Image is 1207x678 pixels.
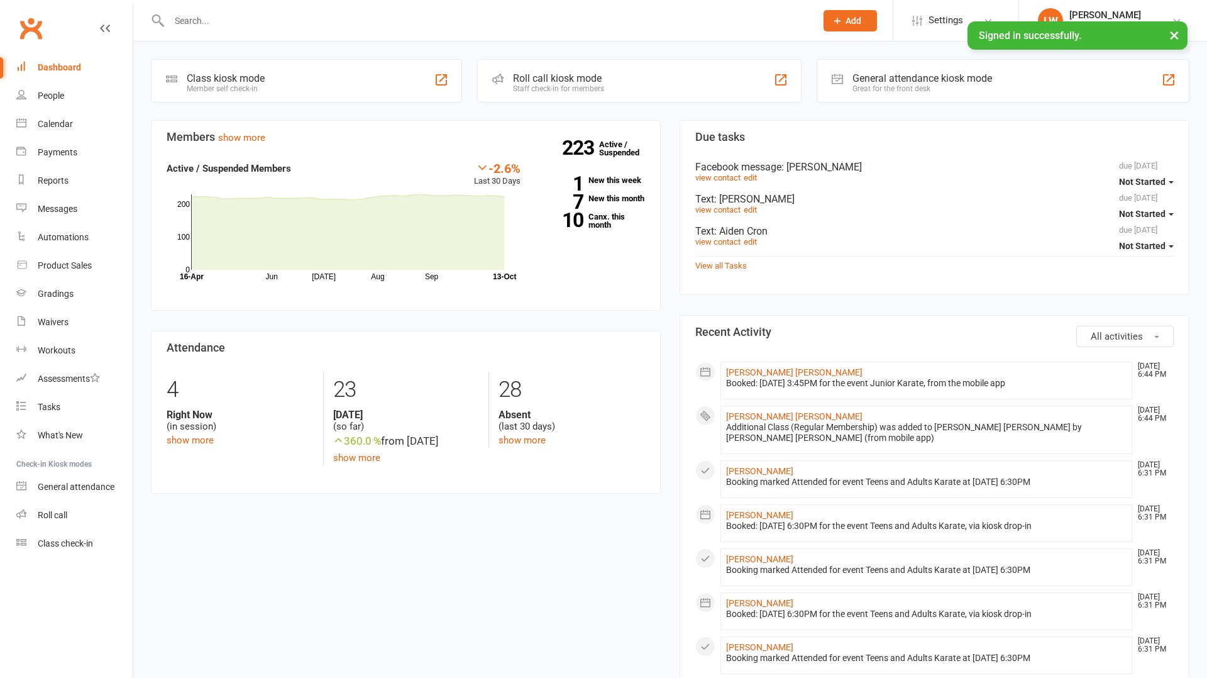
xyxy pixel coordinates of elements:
a: Clubworx [15,13,47,44]
a: Automations [16,223,133,252]
span: Settings [929,6,963,35]
div: Staff check-in for members [513,84,604,93]
strong: Right Now [167,409,314,421]
span: All activities [1091,331,1143,342]
a: Calendar [16,110,133,138]
div: Tasks [38,402,60,412]
a: General attendance kiosk mode [16,473,133,501]
button: Not Started [1119,203,1174,225]
strong: 7 [539,192,583,211]
a: Assessments [16,365,133,393]
div: Member self check-in [187,84,265,93]
span: : [PERSON_NAME] [781,161,862,173]
div: Calendar [38,119,73,129]
a: [PERSON_NAME] [PERSON_NAME] [726,367,863,377]
a: [PERSON_NAME] [726,510,793,520]
span: : Aiden Cron [714,225,768,237]
div: 23 [333,371,480,409]
a: show more [167,435,214,446]
div: from [DATE] [333,433,480,450]
time: [DATE] 6:44 PM [1132,362,1173,379]
div: 4 [167,371,314,409]
a: show more [333,452,380,464]
button: × [1163,21,1186,48]
div: Roll call kiosk mode [513,72,604,84]
span: 360.0 % [333,435,381,447]
a: show more [499,435,546,446]
div: Booking marked Attended for event Teens and Adults Karate at [DATE] 6:30PM [726,477,1127,487]
a: Class kiosk mode [16,530,133,558]
a: 223Active / Suspended [599,131,654,166]
div: (in session) [167,409,314,433]
span: Not Started [1119,177,1166,187]
div: Text [695,225,1174,237]
div: (so far) [333,409,480,433]
div: -2.6% [474,161,521,175]
strong: 10 [539,211,583,230]
time: [DATE] 6:44 PM [1132,406,1173,423]
a: Product Sales [16,252,133,280]
a: [PERSON_NAME] [726,466,793,476]
div: Booking marked Attended for event Teens and Adults Karate at [DATE] 6:30PM [726,565,1127,575]
div: Booked: [DATE] 3:45PM for the event Junior Karate, from the mobile app [726,378,1127,389]
div: Reports [38,175,69,186]
div: Facebook message [695,161,1174,173]
a: Dashboard [16,53,133,82]
time: [DATE] 6:31 PM [1132,461,1173,477]
h3: Members [167,131,645,143]
a: [PERSON_NAME] [726,554,793,564]
a: 7New this month [539,194,645,203]
div: (last 30 days) [499,409,645,433]
a: edit [744,237,757,247]
time: [DATE] 6:31 PM [1132,637,1173,653]
div: What's New [38,430,83,440]
div: Great for the front desk [852,84,992,93]
div: General attendance [38,482,114,492]
div: Booking marked Attended for event Teens and Adults Karate at [DATE] 6:30PM [726,653,1127,664]
div: People [38,91,64,101]
a: Reports [16,167,133,195]
time: [DATE] 6:31 PM [1132,549,1173,565]
time: [DATE] 6:31 PM [1132,593,1173,609]
div: Booked: [DATE] 6:30PM for the event Teens and Adults Karate, via kiosk drop-in [726,521,1127,531]
a: [PERSON_NAME] [726,642,793,652]
button: Add [824,10,877,31]
span: Not Started [1119,241,1166,251]
div: Class check-in [38,538,93,548]
span: Not Started [1119,209,1166,219]
h3: Attendance [167,342,645,354]
div: Text [695,193,1174,205]
div: Workouts [38,345,75,355]
div: Booked: [DATE] 6:30PM for the event Teens and Adults Karate, via kiosk drop-in [726,609,1127,620]
a: Payments [16,138,133,167]
div: Gradings [38,289,74,299]
strong: Absent [499,409,645,421]
div: Roll call [38,510,67,520]
a: edit [744,205,757,214]
strong: 223 [562,138,599,157]
div: Assessments [38,374,100,384]
a: Messages [16,195,133,223]
span: Add [846,16,861,26]
a: What's New [16,421,133,450]
div: Last 30 Days [474,161,521,188]
div: General attendance kiosk mode [852,72,992,84]
div: Messages [38,204,77,214]
div: LW [1038,8,1063,33]
a: View all Tasks [695,261,747,270]
a: view contact [695,237,741,247]
span: Signed in successfully. [979,30,1081,42]
strong: Active / Suspended Members [167,163,291,174]
div: Automations [38,232,89,242]
a: 1New this week [539,176,645,184]
div: Class kiosk mode [187,72,265,84]
a: Gradings [16,280,133,308]
button: Not Started [1119,170,1174,193]
a: [PERSON_NAME] [PERSON_NAME] [726,411,863,421]
a: Waivers [16,308,133,336]
button: Not Started [1119,235,1174,257]
a: Workouts [16,336,133,365]
a: edit [744,173,757,182]
input: Search... [165,12,807,30]
div: Payments [38,147,77,157]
